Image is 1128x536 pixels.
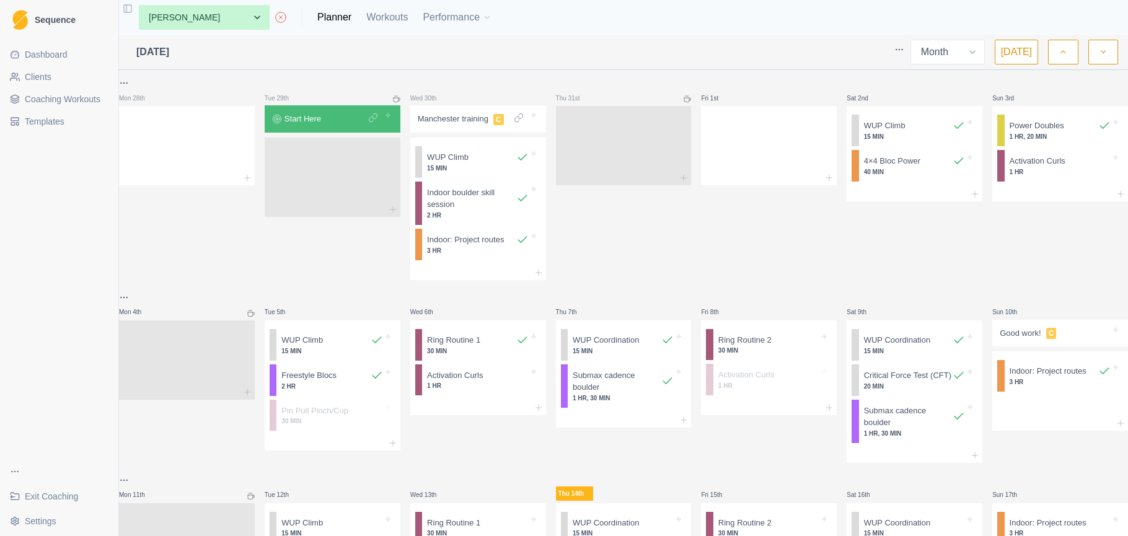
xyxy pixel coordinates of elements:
[561,329,687,361] div: WUP Coordination15 MIN
[573,393,674,403] p: 1 HR, 30 MIN
[573,517,639,529] p: WUP Coordination
[410,307,447,317] p: Wed 6th
[265,105,400,133] div: Start Here
[427,369,483,382] p: Activation Curls
[1000,327,1041,340] p: Good work!
[718,517,772,529] p: Ring Routine 2
[992,307,1029,317] p: Sun 10th
[556,94,593,103] p: Thu 31st
[265,307,302,317] p: Tue 5th
[847,94,884,103] p: Sat 2nd
[284,113,321,125] p: Start Here
[136,45,169,59] span: [DATE]
[281,416,382,426] p: 30 MIN
[1046,328,1057,339] span: C
[1010,517,1086,529] p: Indoor: Project routes
[556,307,593,317] p: Thu 7th
[864,120,905,132] p: WUP Climb
[1010,120,1064,132] p: Power Doubles
[281,517,323,529] p: WUP Climb
[573,346,674,356] p: 15 MIN
[852,150,977,182] div: 4×4 Bloc Power40 MIN
[864,429,965,438] p: 1 HR, 30 MIN
[864,405,953,429] p: Submax cadence boulder
[718,369,774,381] p: Activation Curls
[415,182,541,225] div: Indoor boulder skill session2 HR
[25,115,64,128] span: Templates
[561,364,687,408] div: Submax cadence boulder1 HR, 30 MIN
[317,10,351,25] a: Planner
[427,246,528,255] p: 3 HR
[25,71,51,83] span: Clients
[1010,377,1111,387] p: 3 HR
[25,93,100,105] span: Coaching Workouts
[864,346,965,356] p: 15 MIN
[427,517,480,529] p: Ring Routine 1
[1010,167,1111,177] p: 1 HR
[864,334,930,346] p: WUP Coordination
[718,346,819,355] p: 30 MIN
[281,382,382,391] p: 2 HR
[427,234,504,246] p: Indoor: Project routes
[415,364,541,396] div: Activation Curls1 HR
[852,115,977,146] div: WUP Climb15 MIN
[119,94,156,103] p: Mon 28th
[410,94,447,103] p: Wed 30th
[12,10,28,30] img: Logo
[718,381,819,390] p: 1 HR
[706,364,832,395] div: Activation Curls1 HR
[423,5,492,30] button: Performance
[35,15,76,24] span: Sequence
[997,360,1123,392] div: Indoor: Project routes3 HR
[119,490,156,499] p: Mon 11th
[418,113,488,125] p: Manchester training
[281,346,382,356] p: 15 MIN
[415,229,541,260] div: Indoor: Project routes3 HR
[427,151,469,164] p: WUP Climb
[410,105,546,133] div: Manchester trainingC
[701,94,738,103] p: Fri 1st
[1010,365,1086,377] p: Indoor: Project routes
[270,400,395,431] div: Pin Pull Pinch/Cup30 MIN
[265,490,302,499] p: Tue 12th
[997,150,1123,182] div: Activation Curls1 HR
[415,146,541,178] div: WUP Climb15 MIN
[847,307,884,317] p: Sat 9th
[415,329,541,361] div: Ring Routine 130 MIN
[864,382,965,391] p: 20 MIN
[25,48,68,61] span: Dashboard
[1010,132,1111,141] p: 1 HR, 20 MIN
[847,490,884,499] p: Sat 16th
[410,490,447,499] p: Wed 13th
[5,511,113,531] button: Settings
[281,369,337,382] p: Freestyle Blocs
[5,112,113,131] a: Templates
[992,490,1029,499] p: Sun 17th
[997,115,1123,146] div: Power Doubles1 HR, 20 MIN
[573,334,639,346] p: WUP Coordination
[5,486,113,506] a: Exit Coaching
[493,114,504,125] span: C
[427,164,528,173] p: 15 MIN
[427,381,528,390] p: 1 HR
[366,10,408,25] a: Workouts
[701,307,738,317] p: Fri 8th
[992,320,1128,347] div: Good work!C
[864,167,965,177] p: 40 MIN
[556,486,593,501] p: Thu 14th
[427,211,528,220] p: 2 HR
[992,94,1029,103] p: Sun 3rd
[864,132,965,141] p: 15 MIN
[25,490,78,503] span: Exit Coaching
[852,329,977,361] div: WUP Coordination15 MIN
[5,45,113,64] a: Dashboard
[864,369,951,382] p: Critical Force Test (CFT)
[270,364,395,396] div: Freestyle Blocs2 HR
[1010,155,1065,167] p: Activation Curls
[270,329,395,361] div: WUP Climb15 MIN
[706,329,832,361] div: Ring Routine 230 MIN
[573,369,661,393] p: Submax cadence boulder
[281,334,323,346] p: WUP Climb
[119,307,156,317] p: Mon 4th
[852,364,977,396] div: Critical Force Test (CFT)20 MIN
